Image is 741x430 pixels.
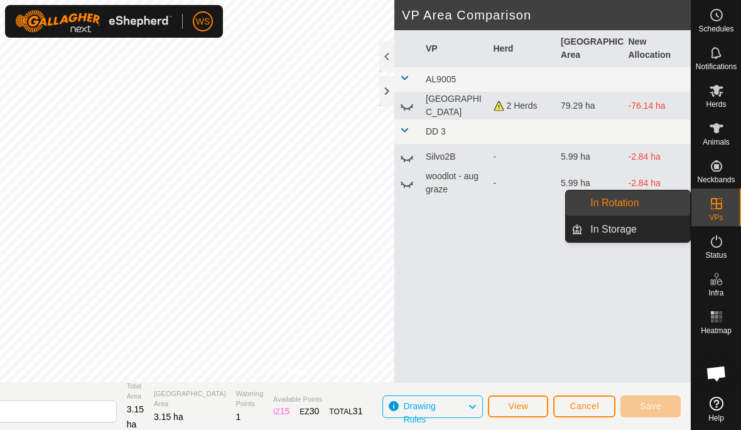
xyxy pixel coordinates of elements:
[154,412,183,422] span: 3.15 ha
[570,401,599,411] span: Cancel
[494,99,551,113] div: 2 Herds
[624,30,691,67] th: New Allocation
[624,170,691,197] td: -2.84 ha
[196,15,210,28] span: WS
[708,289,723,297] span: Infra
[590,196,639,211] span: In Rotation
[127,404,144,429] span: 3.15 ha
[556,92,624,119] td: 79.29 ha
[421,170,489,197] td: woodlot - aug graze
[698,25,733,33] span: Schedules
[583,190,690,216] a: In Rotation
[508,401,528,411] span: View
[583,217,690,242] a: In Storage
[553,395,615,417] button: Cancel
[494,177,551,190] div: -
[708,414,724,422] span: Help
[566,217,690,242] li: In Storage
[426,126,446,136] span: DD 3
[556,145,624,170] td: 5.99 ha
[403,401,435,424] span: Drawing Rules
[273,394,362,405] span: Available Points
[566,190,690,216] li: In Rotation
[236,389,264,409] span: Watering Points
[697,176,735,184] span: Neckbands
[421,145,489,170] td: Silvo2B
[701,327,732,334] span: Heatmap
[426,74,456,84] span: AL9005
[127,381,144,402] span: Total Area
[624,145,691,170] td: -2.84 ha
[300,405,319,418] div: EZ
[556,30,624,67] th: [GEOGRAPHIC_DATA] Area
[261,366,308,377] a: Privacy Policy
[691,392,741,427] a: Help
[640,401,661,411] span: Save
[15,10,172,33] img: Gallagher Logo
[236,412,241,422] span: 1
[489,30,556,67] th: Herd
[698,355,735,392] a: Open chat
[323,366,360,377] a: Contact Us
[329,405,362,418] div: TOTAL
[421,92,489,119] td: [GEOGRAPHIC_DATA]
[624,92,691,119] td: -76.14 ha
[556,170,624,197] td: 5.99 ha
[706,101,726,108] span: Herds
[154,389,226,409] span: [GEOGRAPHIC_DATA] Area
[273,405,289,418] div: IZ
[310,406,320,416] span: 30
[696,63,737,70] span: Notifications
[402,8,691,23] h2: VP Area Comparison
[280,406,290,416] span: 15
[488,395,548,417] button: View
[703,138,730,146] span: Animals
[620,395,681,417] button: Save
[709,214,723,221] span: VPs
[353,406,363,416] span: 31
[494,150,551,163] div: -
[705,251,727,259] span: Status
[590,222,637,237] span: In Storage
[421,30,489,67] th: VP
